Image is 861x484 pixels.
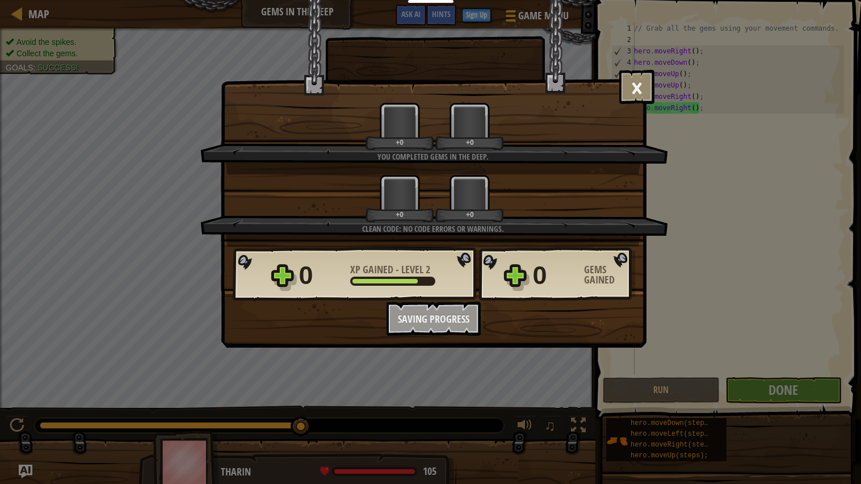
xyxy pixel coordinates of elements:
div: 0 [533,257,577,294]
div: +0 [438,138,502,147]
button: × [619,70,654,104]
div: - [350,265,430,275]
span: XP Gained [350,262,396,277]
div: Gems Gained [584,265,635,285]
div: +0 [368,210,432,219]
span: Level [399,262,426,277]
div: +0 [368,138,432,147]
div: +0 [438,210,502,219]
div: 0 [299,257,343,294]
span: 2 [426,262,430,277]
div: Clean code: no code errors or warnings. [254,223,612,235]
div: You completed Gems in the Deep. [254,151,612,162]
